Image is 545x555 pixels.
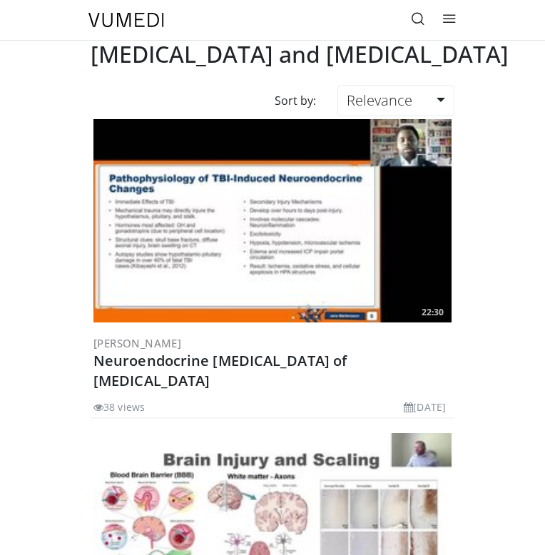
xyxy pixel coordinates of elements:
[347,91,412,110] span: Relevance
[404,399,446,414] li: [DATE]
[264,85,327,116] div: Sort by:
[91,41,509,68] h2: [MEDICAL_DATA] and [MEDICAL_DATA]
[93,351,347,390] a: Neuroendocrine [MEDICAL_DATA] of [MEDICAL_DATA]
[93,336,181,350] a: [PERSON_NAME]
[417,306,448,319] span: 22:30
[93,399,145,414] li: 38 views
[93,119,452,322] a: 22:30
[93,119,452,322] img: 871a4b94-6b24-4f89-ba06-503ecdbc7db4.300x170_q85_crop-smart_upscale.jpg
[337,85,454,116] a: Relevance
[88,13,164,27] img: VuMedi Logo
